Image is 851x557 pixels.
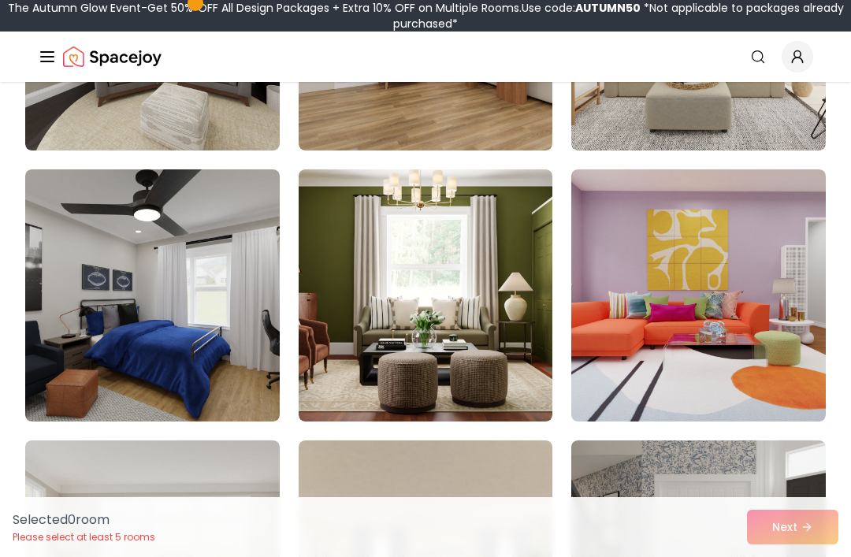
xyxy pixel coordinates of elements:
p: Selected 0 room [13,511,155,529]
p: Please select at least 5 rooms [13,531,155,544]
a: Spacejoy [63,41,162,72]
nav: Global [38,32,813,82]
img: Room room-7 [25,169,280,421]
img: Spacejoy Logo [63,41,162,72]
img: Room room-9 [571,169,826,421]
img: Room room-8 [299,169,553,421]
